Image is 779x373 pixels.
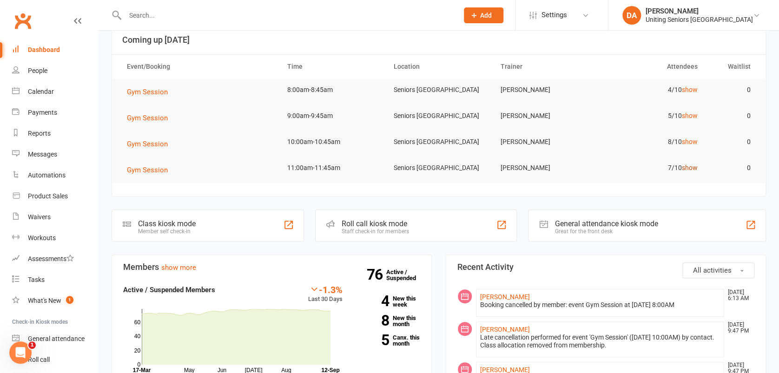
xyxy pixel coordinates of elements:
td: Seniors [GEOGRAPHIC_DATA] [385,157,492,179]
div: Late cancellation performed for event 'Gym Session' ([DATE] 10:00AM) by contact. Class allocation... [480,334,720,349]
div: People [28,67,47,74]
time: [DATE] 9:47 PM [723,322,754,334]
span: 1 [28,341,36,349]
a: [PERSON_NAME] [480,326,530,333]
td: 8:00am-8:45am [279,79,386,101]
a: [PERSON_NAME] [480,293,530,301]
a: 76Active / Suspended [386,262,427,288]
td: [PERSON_NAME] [492,105,599,127]
div: Messages [28,151,57,158]
td: 8/10 [599,131,706,153]
th: Event/Booking [119,55,279,79]
button: Gym Session [127,86,174,98]
td: Seniors [GEOGRAPHIC_DATA] [385,131,492,153]
span: Gym Session [127,140,168,148]
td: 4/10 [599,79,706,101]
td: 9:00am-9:45am [279,105,386,127]
th: Location [385,55,492,79]
td: 0 [706,157,759,179]
span: Add [480,12,492,19]
span: Settings [541,5,567,26]
div: Tasks [28,276,45,283]
a: show [681,164,697,171]
div: Payments [28,109,57,116]
strong: 5 [356,333,389,347]
td: [PERSON_NAME] [492,157,599,179]
span: All activities [693,266,732,275]
div: Dashboard [28,46,60,53]
span: Gym Session [127,88,168,96]
div: Uniting Seniors [GEOGRAPHIC_DATA] [646,15,753,24]
iframe: Intercom live chat [9,341,32,364]
div: Product Sales [28,192,68,200]
h3: Coming up [DATE] [122,35,755,45]
div: Staff check-in for members [342,228,409,235]
button: All activities [682,262,754,278]
button: Gym Session [127,112,174,124]
button: Add [464,7,503,23]
input: Search... [122,9,452,22]
strong: 4 [356,294,389,308]
a: Messages [12,144,98,165]
td: 0 [706,131,759,153]
time: [DATE] 6:13 AM [723,289,754,301]
td: [PERSON_NAME] [492,79,599,101]
strong: Active / Suspended Members [123,286,215,294]
div: -1.3% [308,284,343,294]
a: Dashboard [12,39,98,60]
div: Great for the front desk [555,228,658,235]
td: Seniors [GEOGRAPHIC_DATA] [385,79,492,101]
th: Attendees [599,55,706,79]
a: Workouts [12,228,98,249]
td: [PERSON_NAME] [492,131,599,153]
a: show [681,138,697,145]
div: Automations [28,171,66,179]
td: 0 [706,105,759,127]
a: Automations [12,165,98,186]
a: 8New this month [356,315,420,327]
a: 4New this week [356,295,420,308]
div: Roll call [28,356,50,363]
a: What's New1 [12,290,98,311]
div: General attendance kiosk mode [555,219,658,228]
div: Last 30 Days [308,284,343,304]
a: show [681,86,697,93]
div: Calendar [28,88,54,95]
div: Member self check-in [138,228,196,235]
a: General attendance kiosk mode [12,328,98,349]
td: Seniors [GEOGRAPHIC_DATA] [385,105,492,127]
a: Product Sales [12,186,98,207]
a: Assessments [12,249,98,269]
div: Workouts [28,234,56,242]
span: 1 [66,296,73,304]
a: People [12,60,98,81]
div: What's New [28,297,61,304]
td: 10:00am-10:45am [279,131,386,153]
div: Assessments [28,255,74,262]
td: 0 [706,79,759,101]
div: Booking cancelled by member: event Gym Session at [DATE] 8:00AM [480,301,720,309]
a: show more [161,263,196,272]
th: Waitlist [706,55,759,79]
a: Payments [12,102,98,123]
a: Waivers [12,207,98,228]
div: [PERSON_NAME] [646,7,753,15]
div: Class kiosk mode [138,219,196,228]
a: Clubworx [11,9,34,33]
button: Gym Session [127,164,174,176]
td: 7/10 [599,157,706,179]
div: DA [622,6,641,25]
td: 5/10 [599,105,706,127]
a: Roll call [12,349,98,370]
td: 11:00am-11:45am [279,157,386,179]
a: 5Canx. this month [356,334,420,347]
strong: 76 [367,268,386,281]
a: Calendar [12,81,98,102]
a: Tasks [12,269,98,290]
div: Waivers [28,213,51,221]
th: Time [279,55,386,79]
span: Gym Session [127,166,168,174]
h3: Recent Activity [457,262,754,272]
a: Reports [12,123,98,144]
a: show [681,112,697,119]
